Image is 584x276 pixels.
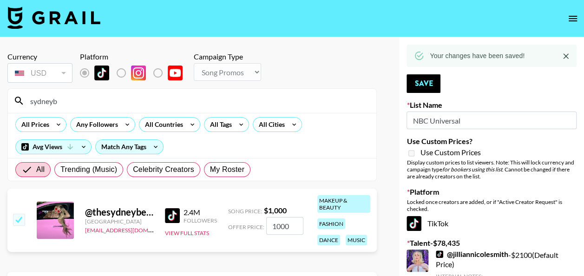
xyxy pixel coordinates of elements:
span: My Roster [210,164,244,175]
div: fashion [317,218,345,229]
div: Campaign Type [194,52,261,61]
div: dance [317,235,340,245]
span: Use Custom Prices [420,148,480,157]
label: Talent - $ 78,435 [407,238,577,248]
img: Grail Talent [7,7,100,29]
div: Display custom prices to list viewers. Note: This will lock currency and campaign type . Cannot b... [407,159,577,180]
div: USD [9,65,71,81]
div: Platform [80,52,190,61]
label: List Name [407,100,577,110]
strong: $ 1,000 [264,206,287,215]
div: @ thesydneybelle [85,206,154,218]
div: All Prices [16,118,51,131]
a: [EMAIL_ADDRESS][DOMAIN_NAME] [85,225,178,234]
span: All [36,164,45,175]
button: View Full Stats [165,230,209,237]
span: Song Price: [228,208,262,215]
div: Remove selected talent to change your currency [7,61,72,85]
div: All Tags [204,118,234,131]
div: All Countries [139,118,185,131]
button: Close [559,49,573,63]
div: Remove selected talent to change platforms [80,63,190,83]
span: Offer Price: [228,223,264,230]
button: Save [407,74,440,93]
img: Instagram [131,66,146,80]
input: Search by User Name [25,93,371,108]
div: Match Any Tags [96,140,163,154]
span: Celebrity Creators [133,164,194,175]
div: Followers [184,217,217,224]
button: open drawer [564,9,582,28]
div: Any Followers [71,118,120,131]
label: Platform [407,187,577,197]
div: Currency [7,52,72,61]
span: Trending (Music) [60,164,117,175]
div: makeup & beauty [317,195,370,213]
div: [GEOGRAPHIC_DATA] [85,218,154,225]
em: for bookers using this list [442,166,502,173]
a: @jilliannicolesmith [436,250,508,259]
div: All Cities [253,118,287,131]
div: Avg Views [16,140,91,154]
div: music [346,235,367,245]
div: Your changes have been saved! [430,47,525,64]
div: TikTok [407,216,577,231]
img: YouTube [168,66,183,80]
img: TikTok [165,208,180,223]
div: Locked once creators are added, or if "Active Creator Request" is checked. [407,198,577,212]
label: Use Custom Prices? [407,137,577,146]
img: TikTok [407,216,421,231]
div: 2.4M [184,208,217,217]
img: TikTok [436,250,443,258]
input: 1,000 [266,217,303,235]
img: TikTok [94,66,109,80]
